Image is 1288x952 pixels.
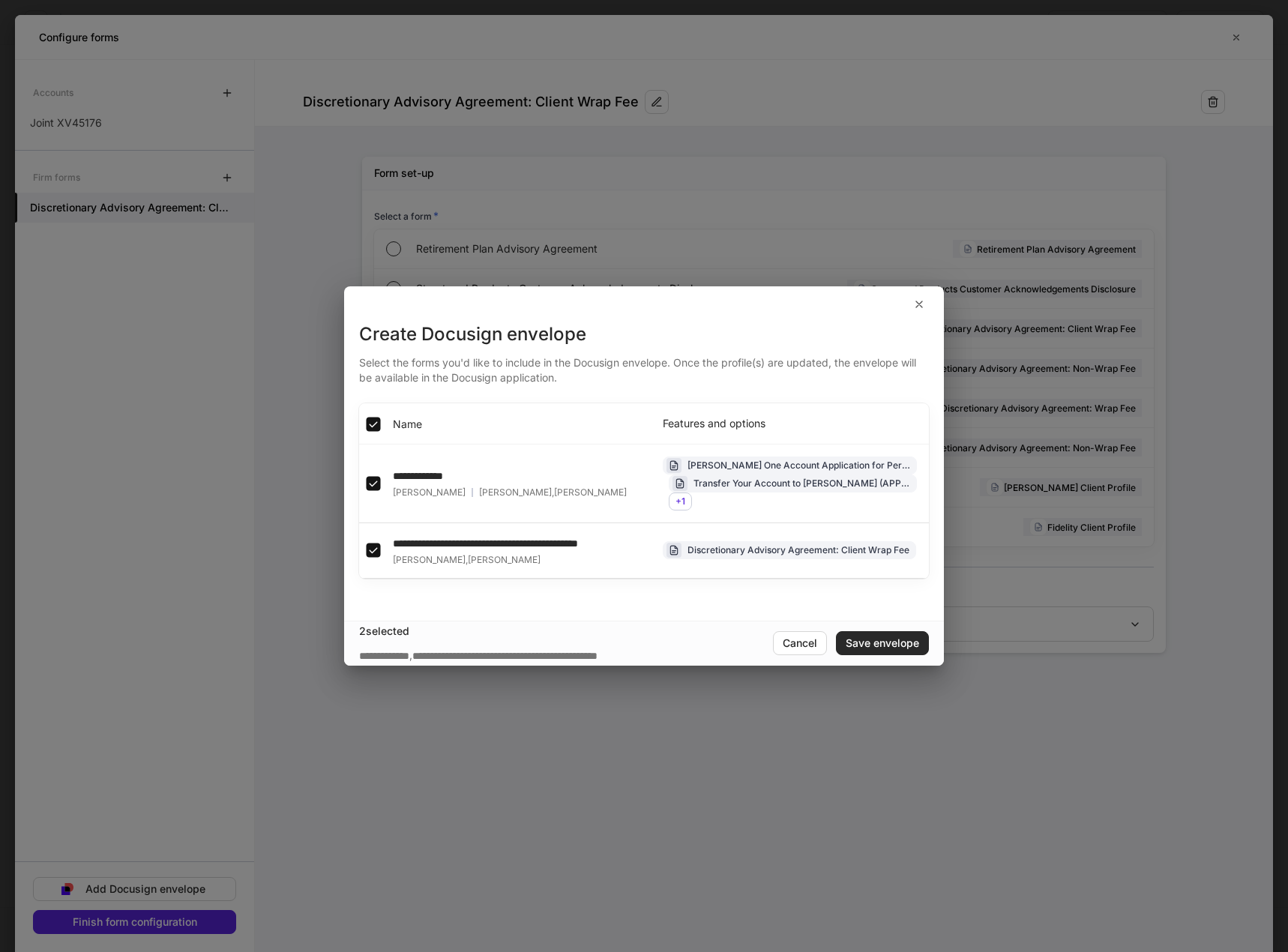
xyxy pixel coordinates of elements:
[359,648,598,663] div: ,
[468,554,541,566] span: [PERSON_NAME]
[693,476,910,490] div: Transfer Your Account to [PERSON_NAME] (APP10864-28)
[479,486,552,498] span: [PERSON_NAME]
[393,554,466,566] span: [PERSON_NAME]
[675,495,685,507] span: + 1
[687,458,910,472] div: [PERSON_NAME] One Account Application for Personal Accounts -- Joint (APP13582-45)
[393,554,541,566] div: ,
[479,486,627,498] div: ,
[554,486,627,498] span: [PERSON_NAME]
[846,638,919,648] div: Save envelope
[836,631,929,655] button: Save envelope
[773,631,827,655] button: Cancel
[359,322,929,346] div: Create Docusign envelope
[393,417,422,432] span: Name
[359,624,773,639] div: 2 selected
[651,403,929,444] th: Features and options
[783,638,817,648] div: Cancel
[393,486,627,498] div: [PERSON_NAME]
[687,543,909,557] div: Discretionary Advisory Agreement: Client Wrap Fee
[359,346,929,385] div: Select the forms you'd like to include in the Docusign envelope. Once the profile(s) are updated,...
